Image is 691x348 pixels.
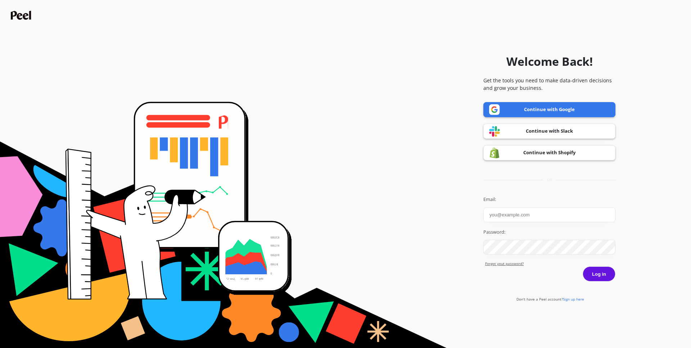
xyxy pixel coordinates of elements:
[483,229,615,236] label: Password:
[483,207,615,222] input: you@example.com
[11,11,33,20] img: Peel
[483,77,615,92] p: Get the tools you need to make data-driven decisions and grow your business.
[516,297,584,302] a: Don't have a Peel account?Sign up here
[489,104,500,115] img: Google logo
[483,196,615,203] label: Email:
[583,266,615,281] button: Log in
[563,297,584,302] span: Sign up here
[483,145,615,160] a: Continue with Shopify
[483,177,615,183] div: or
[506,53,593,70] h1: Welcome Back!
[485,261,615,266] a: Forgot yout password?
[489,147,500,159] img: Shopify logo
[489,126,500,137] img: Slack logo
[483,124,615,139] a: Continue with Slack
[483,102,615,117] a: Continue with Google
